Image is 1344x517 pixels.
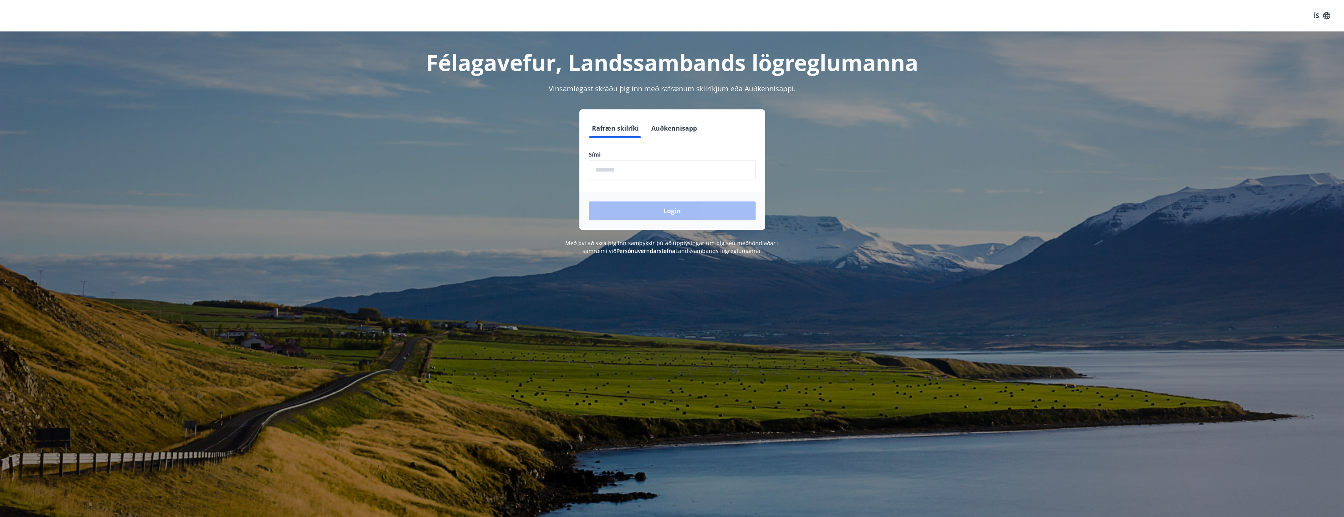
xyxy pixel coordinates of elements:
[398,47,946,77] h1: Félagavefur, Landssambands lögreglumanna
[549,84,796,93] span: Vinsamlegast skráðu þig inn með rafrænum skilríkjum eða Auðkennisappi.
[565,239,779,255] span: Með því að skrá þig inn samþykkir þú að upplýsingar um þig séu meðhöndlaðar í samræmi við Landssa...
[589,119,642,138] button: Rafræn skilríki
[616,247,675,255] a: Persónuverndarstefna
[648,119,700,138] button: Auðkennisapp
[589,151,756,159] label: Sími
[1309,9,1335,23] button: ÍS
